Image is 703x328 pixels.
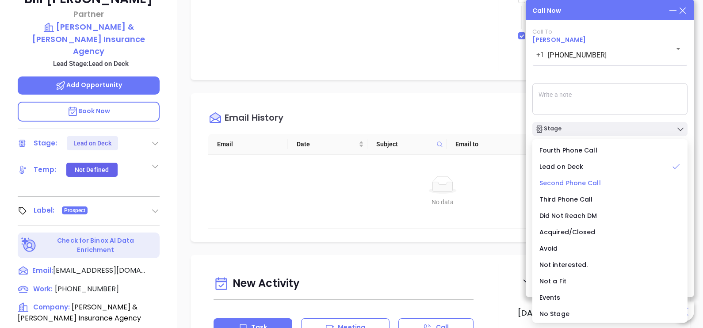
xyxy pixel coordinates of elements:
[539,195,593,204] span: Third Phone Call
[64,206,86,215] span: Prospect
[539,146,597,155] span: Fourth Phone Call
[297,139,357,149] span: Date
[548,51,659,59] input: Enter phone number or name
[33,284,53,294] span: Work:
[539,162,583,171] span: Lead on Deck
[38,236,153,255] p: Check for Binox AI Data Enrichment
[376,139,433,149] span: Subject
[219,197,666,207] div: No data
[33,302,70,312] span: Company:
[539,277,566,286] span: Not a Fit
[532,122,688,136] button: Stage
[672,42,684,55] button: Open
[539,211,597,220] span: Did Not Reach DM
[67,107,111,115] span: Book Now
[225,113,283,125] div: Email History
[539,293,561,302] span: Events
[22,58,160,69] p: Lead Stage: Lead on Deck
[539,260,588,269] span: Not interested.
[517,308,546,318] h2: [DATE]
[532,27,552,36] span: Call To
[32,265,53,277] span: Email:
[73,136,111,150] div: Lead on Deck
[539,244,558,253] span: Avoid
[535,125,562,133] div: Stage
[18,21,160,57] a: [PERSON_NAME] & [PERSON_NAME] Insurance Agency
[34,137,57,150] div: Stage:
[288,134,367,155] th: Date
[55,284,119,294] span: [PHONE_NUMBER]
[532,6,561,15] div: Call Now
[75,163,109,177] div: Not Defined
[34,204,55,217] div: Label:
[21,237,37,253] img: Ai-Enrich-DaqCidB-.svg
[53,265,146,276] span: [EMAIL_ADDRESS][DOMAIN_NAME]
[214,273,474,295] div: New Activity
[447,134,526,155] th: Email to
[18,302,141,323] span: [PERSON_NAME] & [PERSON_NAME] Insurance Agency
[34,163,57,176] div: Temp:
[536,50,544,60] p: +1
[539,309,569,318] span: No Stage
[539,179,601,187] span: Second Phone Call
[539,228,596,236] span: Acquired/Closed
[55,80,122,89] span: Add Opportunity
[208,134,288,155] th: Email
[18,8,160,20] p: Partner
[532,35,586,44] a: [PERSON_NAME]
